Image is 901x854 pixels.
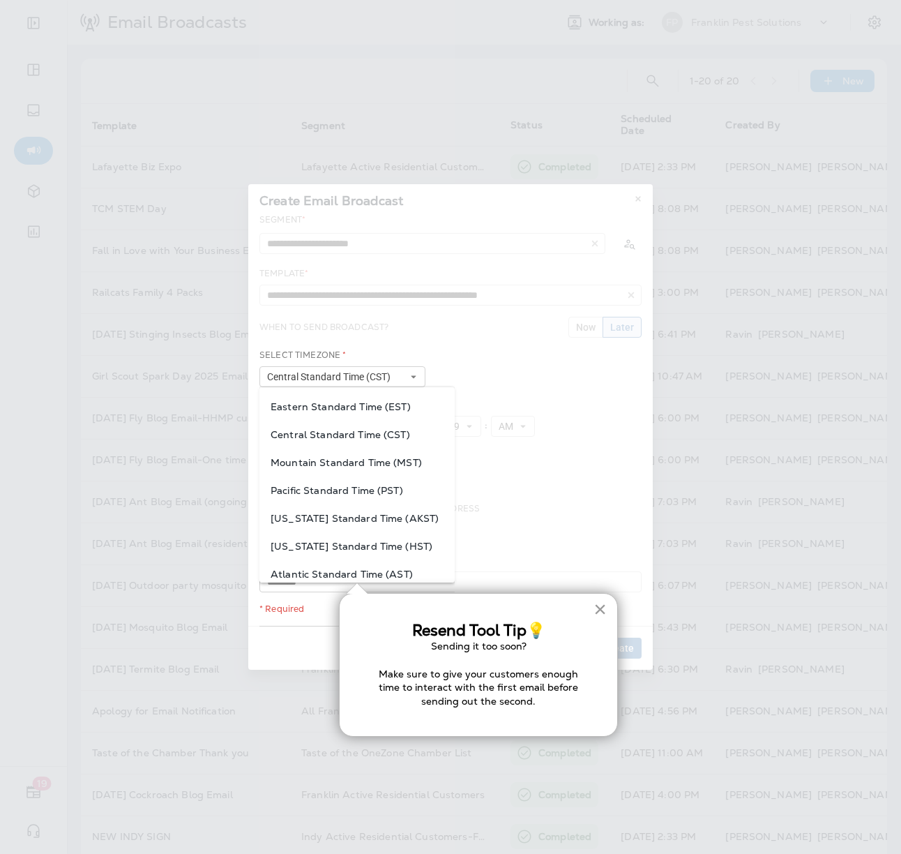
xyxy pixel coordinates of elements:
[271,429,444,440] span: Central Standard Time (CST)
[593,598,607,620] button: Close
[271,513,444,524] span: [US_STATE] Standard Time (AKST)
[271,401,444,412] span: Eastern Standard Time (EST)
[271,485,444,496] span: Pacific Standard Time (PST)
[368,640,589,654] p: Sending it too soon?
[259,350,346,361] label: Select Timezone
[368,622,589,640] h3: Resend Tool Tip💡
[259,604,642,615] div: * Required
[271,457,444,468] span: Mountain Standard Time (MST)
[368,668,589,709] p: Make sure to give your customers enough time to interact with the first email before sending out ...
[271,541,444,552] span: [US_STATE] Standard Time (HST)
[267,371,396,383] span: Central Standard Time (CST)
[271,569,444,580] span: Atlantic Standard Time (AST)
